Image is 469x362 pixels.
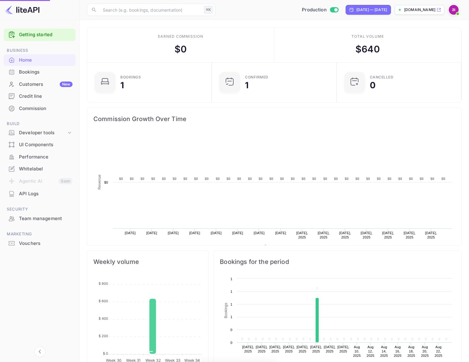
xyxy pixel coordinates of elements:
text: 0 [268,337,270,341]
div: Bookings [19,69,73,76]
text: Aug 22, 2025 [435,345,442,357]
text: 0 [432,337,433,341]
text: $0 [237,177,241,181]
div: [DATE] — [DATE] [356,7,387,13]
text: $0 [398,177,402,181]
a: Credit line [4,90,76,102]
p: [DOMAIN_NAME] [404,7,435,13]
div: New [60,82,73,87]
text: Aug 14, 2025 [380,345,388,357]
text: $0 [312,177,316,181]
text: $0 [173,177,177,181]
div: Switch to Sandbox mode [299,6,341,13]
img: LiteAPI logo [5,5,39,15]
text: $0 [377,177,381,181]
div: Performance [19,154,73,161]
text: [DATE], 2025 [256,345,268,353]
text: $0 [119,177,123,181]
tspan: $ 600 [99,299,108,303]
text: Revenue [97,174,102,189]
a: Team management [4,213,76,224]
span: Commission Growth Over Time [93,114,455,124]
text: $0 [280,177,284,181]
div: Home [4,54,76,66]
text: [DATE] [125,231,136,235]
div: Developer tools [4,128,76,138]
a: Bookings [4,66,76,78]
a: API Logs [4,188,76,199]
text: [DATE] [211,231,222,235]
text: [DATE], 2025 [425,231,437,239]
text: 1 [231,303,232,306]
text: [DATE] [146,231,157,235]
text: Bookings [224,303,228,318]
tspan: $ 800 [99,281,108,286]
span: Bookings for the period [220,257,455,267]
a: UI Components [4,139,76,150]
text: 0 [262,337,264,341]
a: Commission [4,103,76,114]
a: Performance [4,151,76,162]
div: Confirmed [245,75,268,79]
div: Home [19,57,73,64]
text: [DATE], 2025 [242,345,254,353]
div: Total volume [351,34,384,39]
text: 0 [241,337,243,341]
div: UI Components [19,141,73,148]
text: 0 [357,337,359,341]
text: 1 [316,286,318,290]
text: $0 [216,177,220,181]
text: 0 [302,337,304,341]
tspan: $ 400 [99,316,108,321]
span: Marketing [4,231,76,238]
text: 1 [231,315,232,319]
text: 0 [384,337,386,341]
text: 0 [391,337,393,341]
text: $0 [430,177,434,181]
text: 1 [231,290,232,293]
text: [DATE], 2025 [283,345,295,353]
text: 0 [404,337,406,341]
text: $0 [104,181,108,184]
div: Performance [4,151,76,163]
div: Vouchers [4,238,76,250]
div: 0 [370,81,376,90]
div: CANCELLED [370,75,394,79]
div: Getting started [4,29,76,41]
text: $0 [248,177,252,181]
text: 0 [336,337,338,341]
text: 0 [398,337,400,341]
text: [DATE] [189,231,200,235]
text: [DATE] [275,231,286,235]
text: 0 [370,337,372,341]
div: ⌘K [204,6,213,14]
text: 0 [364,337,366,341]
text: [DATE], 2025 [269,345,281,353]
div: $ 0 [174,42,187,56]
text: $0 [323,177,327,181]
text: [DATE], 2025 [318,231,330,239]
div: Bookings [120,75,141,79]
text: [DATE] [254,231,265,235]
div: Commission [4,103,76,115]
text: $0 [409,177,413,181]
div: 1 [120,81,124,90]
text: 0 [255,337,257,341]
tspan: $ 0 [103,351,108,356]
div: $ 640 [355,42,380,56]
div: API Logs [19,190,73,197]
text: [DATE], 2025 [324,345,336,353]
a: Getting started [19,31,73,38]
text: Aug 16, 2025 [394,345,402,357]
text: 0 [418,337,420,341]
a: CustomersNew [4,78,76,90]
text: [DATE], 2025 [382,231,394,239]
text: [DATE], 2025 [339,231,351,239]
text: [DATE], 2025 [403,231,415,239]
text: $0 [388,177,392,181]
text: $0 [205,177,209,181]
text: 0 [275,337,277,341]
text: $0 [259,177,263,181]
